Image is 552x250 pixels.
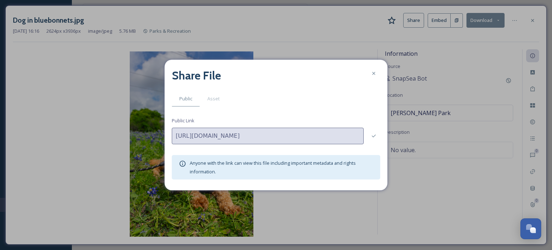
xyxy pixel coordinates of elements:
[179,95,192,102] span: Public
[520,218,541,239] button: Open Chat
[172,67,221,84] h2: Share File
[207,95,220,102] span: Asset
[190,160,356,175] span: Anyone with the link can view this file including important metadata and rights information.
[172,117,194,124] span: Public Link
